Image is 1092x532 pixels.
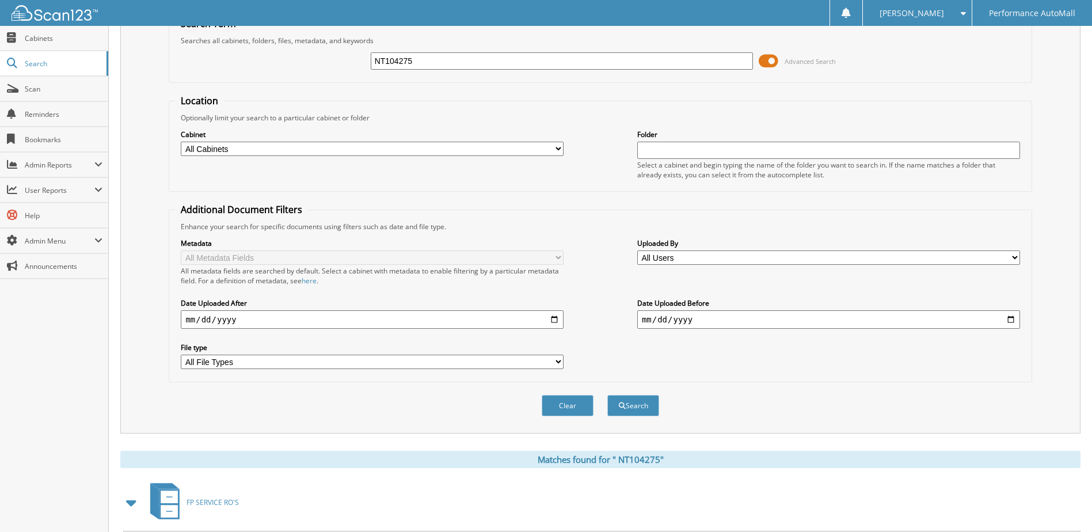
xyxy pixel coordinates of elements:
[785,57,836,66] span: Advanced Search
[187,497,239,507] span: F P S E R V I C E R O ' S
[637,310,1020,329] input: end
[25,211,102,221] span: Help
[25,84,102,94] span: Scan
[181,238,564,248] label: Metadata
[175,222,1025,231] div: Enhance your search for specific documents using filters such as date and file type.
[1034,477,1092,532] iframe: Chat Widget
[302,276,317,286] a: here
[25,261,102,271] span: Announcements
[989,10,1075,17] span: Performance AutoMall
[181,310,564,329] input: start
[175,113,1025,123] div: Optionally limit your search to a particular cabinet or folder
[25,236,94,246] span: Admin Menu
[143,480,239,525] a: FP SERVICE RO'S
[120,451,1080,468] div: Matches found for " NT104275"
[175,203,308,216] legend: Additional Document Filters
[181,130,564,139] label: Cabinet
[175,36,1025,45] div: Searches all cabinets, folders, files, metadata, and keywords
[637,238,1020,248] label: Uploaded By
[25,185,94,195] span: User Reports
[181,343,564,352] label: File type
[25,135,102,145] span: Bookmarks
[607,395,659,416] button: Search
[25,33,102,43] span: Cabinets
[181,298,564,308] label: Date Uploaded After
[542,395,593,416] button: Clear
[12,5,98,21] img: scan123-logo-white.svg
[25,109,102,119] span: Reminders
[175,94,224,107] legend: Location
[637,298,1020,308] label: Date Uploaded Before
[25,160,94,170] span: Admin Reports
[637,160,1020,180] div: Select a cabinet and begin typing the name of the folder you want to search in. If the name match...
[880,10,944,17] span: [PERSON_NAME]
[181,266,564,286] div: All metadata fields are searched by default. Select a cabinet with metadata to enable filtering b...
[25,59,101,69] span: Search
[637,130,1020,139] label: Folder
